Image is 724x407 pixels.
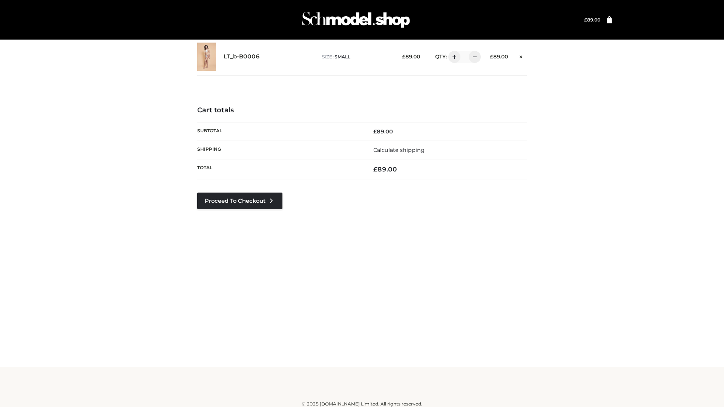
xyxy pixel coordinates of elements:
span: £ [490,54,493,60]
th: Total [197,159,362,179]
th: Shipping [197,141,362,159]
span: £ [373,165,377,173]
a: £89.00 [584,17,600,23]
a: Remove this item [515,51,527,61]
img: LT_b-B0006 - SMALL [197,43,216,71]
span: £ [373,128,377,135]
p: size : [322,54,390,60]
th: Subtotal [197,122,362,141]
span: £ [402,54,405,60]
h4: Cart totals [197,106,527,115]
a: Proceed to Checkout [197,193,282,209]
img: Schmodel Admin 964 [299,5,413,35]
bdi: 89.00 [373,165,397,173]
a: Calculate shipping [373,147,425,153]
bdi: 89.00 [490,54,508,60]
bdi: 89.00 [402,54,420,60]
bdi: 89.00 [584,17,600,23]
div: QTY: [428,51,478,63]
span: £ [584,17,587,23]
span: SMALL [334,54,350,60]
bdi: 89.00 [373,128,393,135]
a: LT_b-B0006 [224,53,260,60]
